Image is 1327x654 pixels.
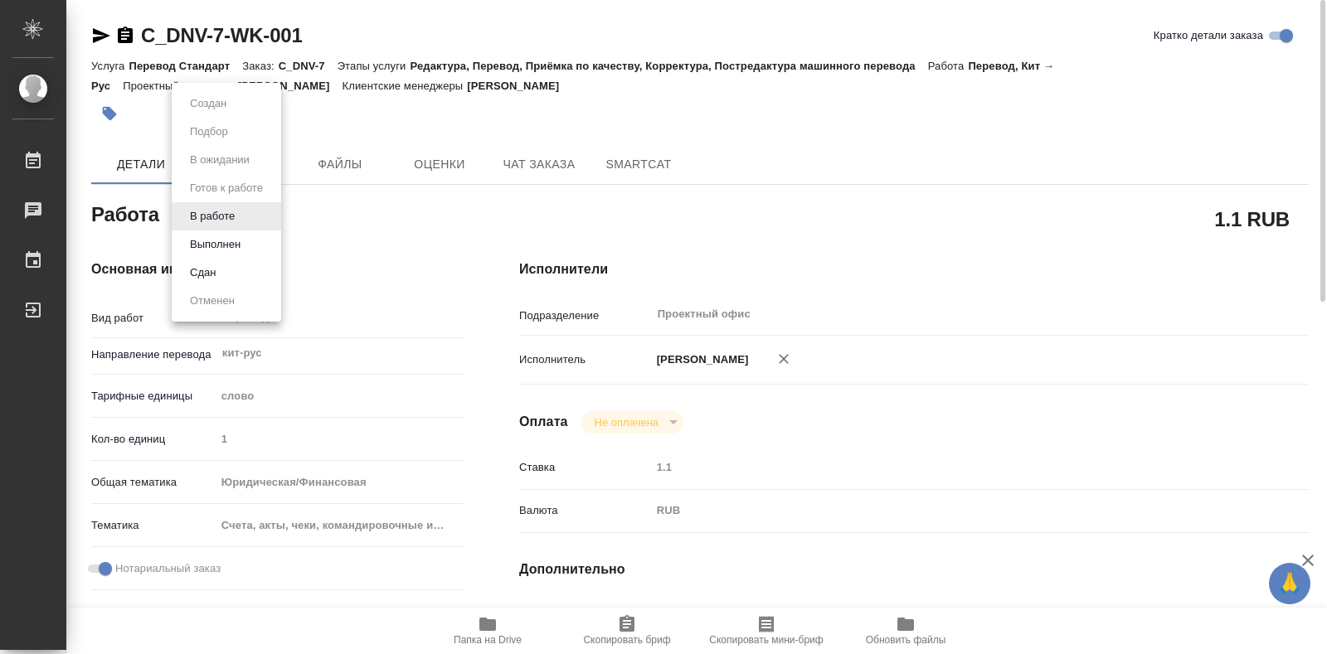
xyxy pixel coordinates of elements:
[185,94,231,113] button: Создан
[185,151,255,169] button: В ожидании
[185,292,240,310] button: Отменен
[185,179,268,197] button: Готов к работе
[185,235,245,254] button: Выполнен
[185,207,240,225] button: В работе
[185,123,233,141] button: Подбор
[185,264,221,282] button: Сдан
